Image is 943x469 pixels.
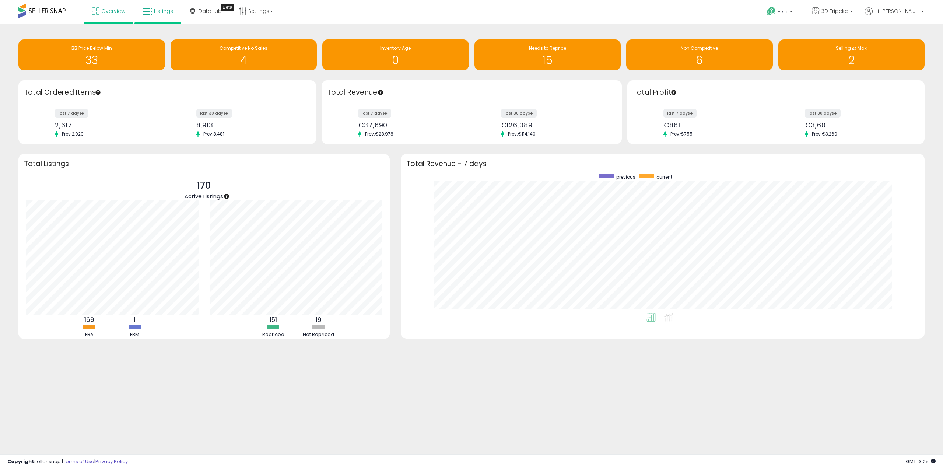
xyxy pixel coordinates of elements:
div: 2,617 [55,121,162,129]
label: last 7 days [358,109,391,118]
p: 170 [185,179,223,193]
label: last 7 days [55,109,88,118]
span: Prev: €114,140 [504,131,539,137]
span: Prev: €755 [667,131,696,137]
span: current [656,174,672,180]
div: €861 [663,121,770,129]
div: Tooltip anchor [670,89,677,96]
span: Hi [PERSON_NAME] [874,7,919,15]
div: Tooltip anchor [377,89,384,96]
b: 1 [134,315,136,324]
div: FBA [67,331,112,338]
div: €126,089 [501,121,609,129]
span: Needs to Reprice [529,45,566,51]
b: 151 [270,315,277,324]
div: Repriced [251,331,295,338]
label: last 30 days [501,109,537,118]
div: Tooltip anchor [95,89,101,96]
h3: Total Ordered Items [24,87,311,98]
h1: 33 [22,54,161,66]
span: BB Price Below Min [71,45,112,51]
div: Tooltip anchor [223,193,230,200]
a: Hi [PERSON_NAME] [865,7,924,24]
div: FBM [113,331,157,338]
div: Tooltip anchor [221,4,234,11]
span: Competitive No Sales [220,45,267,51]
span: Non Competitive [681,45,718,51]
h1: 15 [478,54,617,66]
h1: 4 [174,54,313,66]
span: Inventory Age [380,45,411,51]
div: 8,913 [196,121,303,129]
h3: Total Listings [24,161,384,167]
a: Non Competitive 6 [626,39,773,70]
span: Active Listings [185,192,223,200]
div: €37,690 [358,121,466,129]
b: 19 [316,315,322,324]
a: Inventory Age 0 [322,39,469,70]
span: Listings [154,7,173,15]
h3: Total Revenue - 7 days [406,161,919,167]
span: Prev: 8,481 [200,131,228,137]
h1: 0 [326,54,465,66]
div: Not Repriced [297,331,341,338]
h1: 6 [630,54,769,66]
a: Selling @ Max 2 [778,39,925,70]
a: Competitive No Sales 4 [171,39,317,70]
span: Overview [101,7,125,15]
span: Prev: €28,978 [361,131,397,137]
i: Get Help [767,7,776,16]
span: 3D Tripcke [821,7,848,15]
span: previous [616,174,635,180]
label: last 7 days [663,109,697,118]
div: €3,601 [805,121,912,129]
span: Prev: €3,260 [808,131,841,137]
a: BB Price Below Min 33 [18,39,165,70]
a: Help [761,1,800,24]
h3: Total Revenue [327,87,616,98]
label: last 30 days [196,109,232,118]
b: 169 [84,315,94,324]
span: DataHub [199,7,222,15]
label: last 30 days [805,109,841,118]
h3: Total Profit [633,87,919,98]
span: Selling @ Max [836,45,867,51]
h1: 2 [782,54,921,66]
span: Prev: 2,029 [58,131,87,137]
a: Needs to Reprice 15 [474,39,621,70]
span: Help [778,8,788,15]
